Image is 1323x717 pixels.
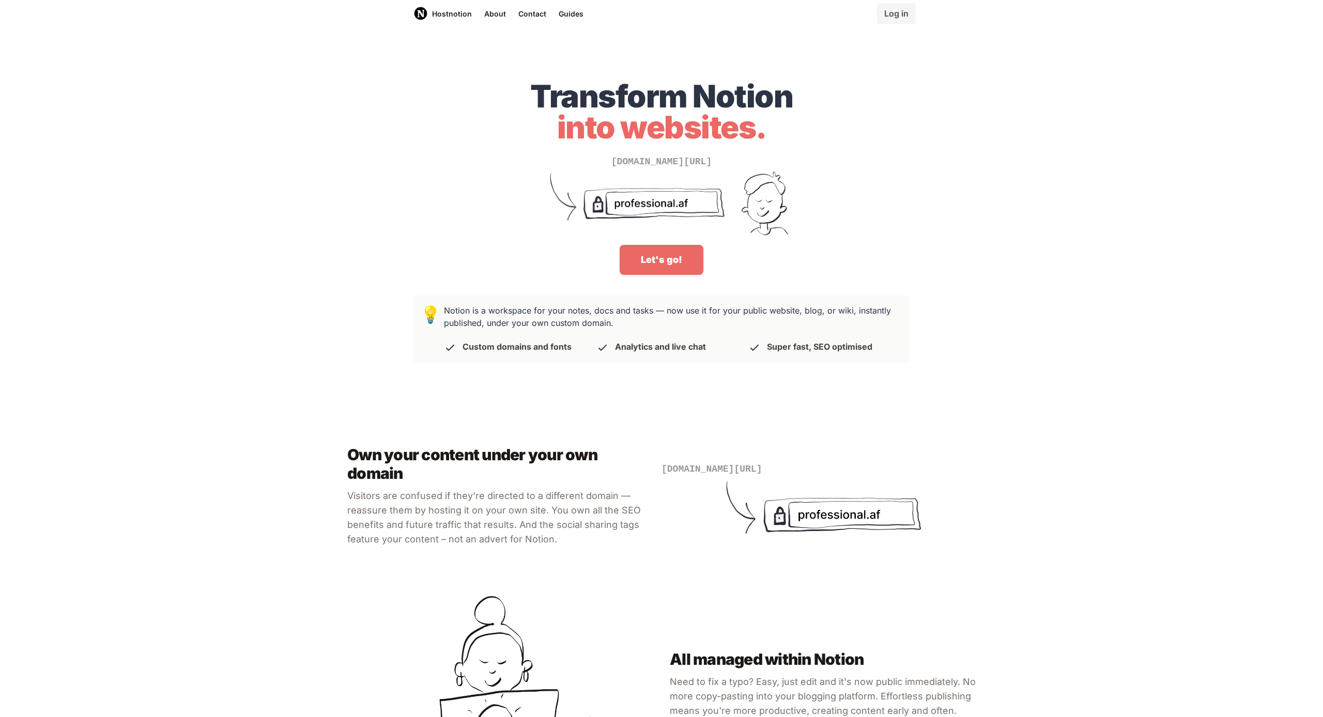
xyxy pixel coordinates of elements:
img: Turn unprofessional Notion URLs into your sexy domain [719,476,926,542]
span: into websites. [557,108,766,146]
img: Turn unprofessional Notion URLs into your sexy domain [532,169,791,245]
p: Super fast, SEO optimised [767,341,872,352]
h4: Own your content under your own domain [347,445,653,482]
a: Log in [877,3,916,24]
h3: Notion is a workspace for your notes, docs and tasks — now use it for your public website, blog, ... [441,304,901,354]
h4: All managed within Notion [670,650,976,668]
p: Analytics and live chat [615,341,706,352]
span: 💡 [420,304,441,325]
p: Visitors are confused if they're directed to a different domain — reassure them by hosting it on ... [347,489,653,547]
img: Host Notion logo [413,6,428,21]
span: [DOMAIN_NAME][URL] [611,157,712,167]
span: [DOMAIN_NAME][URL] [661,464,762,474]
h1: Transform Notion [413,81,910,143]
a: Let's go! [620,245,703,275]
p: Custom domains and fonts [463,341,572,352]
